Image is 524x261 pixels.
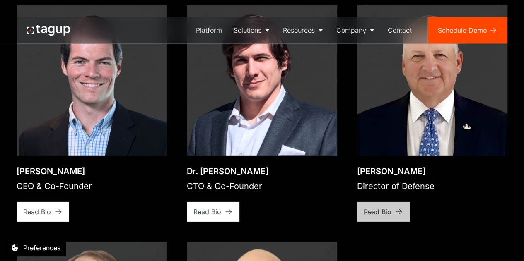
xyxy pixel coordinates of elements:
div: Read Bio [23,207,51,217]
div: Contact [388,25,412,35]
div: Director of Defense [357,180,435,192]
a: Solutions [228,17,277,43]
div: Preferences [23,243,60,253]
a: Contact [382,17,418,43]
a: Open bio popup [357,5,507,156]
a: Read Bio [357,202,410,222]
div: Company [336,25,366,35]
a: Platform [190,17,228,43]
img: Dr. Will Vega-Brown [187,5,337,156]
div: CEO & Co-Founder [17,180,92,192]
div: Dr. [PERSON_NAME] [187,165,268,177]
div: Read Bio [193,207,221,217]
div: Read Bio [364,207,391,217]
div: Open bio popup [16,155,17,156]
div: Open bio popup [186,155,187,156]
a: Read Bio [187,202,239,222]
a: Resources [277,17,331,43]
div: CTO & Co-Founder [187,180,268,192]
a: Open bio popup [17,5,167,156]
a: Schedule Demo [428,17,507,43]
a: Open bio popup [187,5,337,156]
div: Schedule Demo [438,25,487,35]
a: Read Bio [17,202,69,222]
div: [PERSON_NAME] [357,165,435,177]
div: Solutions [234,25,261,35]
div: Resources [283,25,315,35]
img: Paul Plemmons [357,5,507,156]
a: Company [331,17,382,43]
img: Jon Garrity [17,5,167,156]
div: [PERSON_NAME] [17,165,92,177]
div: Platform [196,25,222,35]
